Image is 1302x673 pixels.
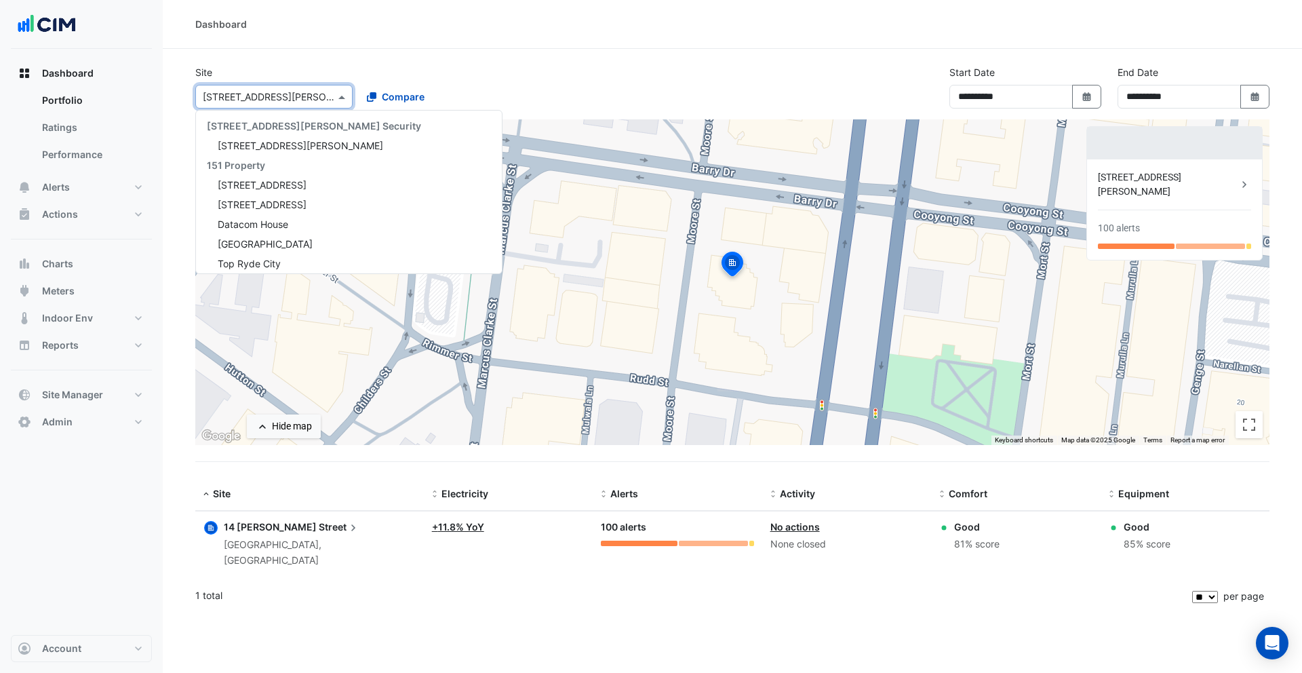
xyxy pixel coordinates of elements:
button: Dashboard [11,60,152,87]
span: [GEOGRAPHIC_DATA] [218,238,313,250]
span: per page [1223,590,1264,602]
div: [GEOGRAPHIC_DATA], [GEOGRAPHIC_DATA] [224,537,416,569]
span: Charts [42,257,73,271]
span: Admin [42,415,73,429]
span: [STREET_ADDRESS][PERSON_NAME] Security [207,120,421,132]
button: Toggle fullscreen view [1236,411,1263,438]
span: Reports [42,339,79,352]
span: Equipment [1118,488,1169,499]
button: Actions [11,201,152,228]
a: Performance [31,141,152,168]
span: Map data ©2025 Google [1061,436,1135,444]
div: Dashboard [195,17,247,31]
app-icon: Indoor Env [18,311,31,325]
button: Compare [358,85,433,109]
span: Activity [780,488,815,499]
app-icon: Admin [18,415,31,429]
div: Hide map [272,419,312,434]
app-icon: Dashboard [18,66,31,80]
a: Click to see this area on Google Maps [199,427,243,445]
div: [STREET_ADDRESS][PERSON_NAME] [1098,170,1238,199]
div: Options List [196,111,502,273]
label: Site [195,65,212,79]
div: Dashboard [11,87,152,174]
app-icon: Charts [18,257,31,271]
fa-icon: Select Date [1249,91,1261,102]
span: Indoor Env [42,311,93,325]
span: Electricity [441,488,488,499]
span: Alerts [610,488,638,499]
label: End Date [1118,65,1158,79]
span: Datacom House [218,218,288,230]
img: site-pin-selected.svg [717,250,747,282]
span: Alerts [42,180,70,194]
a: Terms (opens in new tab) [1143,436,1162,444]
span: [STREET_ADDRESS] [218,199,307,210]
a: Portfolio [31,87,152,114]
button: Site Manager [11,381,152,408]
button: Charts [11,250,152,277]
a: +11.8% YoY [432,521,484,533]
img: Company Logo [16,11,77,38]
span: Comfort [949,488,987,499]
span: Site Manager [42,388,103,402]
span: Actions [42,208,78,221]
a: Ratings [31,114,152,141]
span: Account [42,642,81,655]
button: Admin [11,408,152,436]
button: Meters [11,277,152,305]
div: 100 alerts [1098,221,1140,235]
div: 81% score [954,537,1000,552]
div: Open Intercom Messenger [1256,627,1288,659]
button: Alerts [11,174,152,201]
a: No actions [770,521,820,533]
span: [STREET_ADDRESS][PERSON_NAME] [218,140,383,151]
app-icon: Alerts [18,180,31,194]
span: 14 [PERSON_NAME] [224,521,317,533]
fa-icon: Select Date [1081,91,1093,102]
app-icon: Site Manager [18,388,31,402]
button: Hide map [247,415,321,438]
span: Top Ryde City [218,258,281,269]
span: [STREET_ADDRESS] [218,179,307,191]
app-icon: Actions [18,208,31,221]
span: Street [319,520,360,535]
img: Google [199,427,243,445]
a: Report a map error [1170,436,1225,444]
div: 100 alerts [601,520,753,535]
span: Dashboard [42,66,94,80]
span: Site [213,488,231,499]
app-icon: Reports [18,339,31,352]
button: Keyboard shortcuts [995,436,1053,445]
div: 1 total [195,579,1189,613]
app-icon: Meters [18,284,31,298]
span: 151 Property [207,159,265,171]
div: Good [954,520,1000,534]
div: 85% score [1124,537,1170,552]
button: Reports [11,332,152,359]
span: Meters [42,284,75,298]
div: None closed [770,537,923,552]
div: Good [1124,520,1170,534]
button: Account [11,635,152,662]
span: Compare [382,90,425,104]
button: Indoor Env [11,305,152,332]
label: Start Date [949,65,995,79]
